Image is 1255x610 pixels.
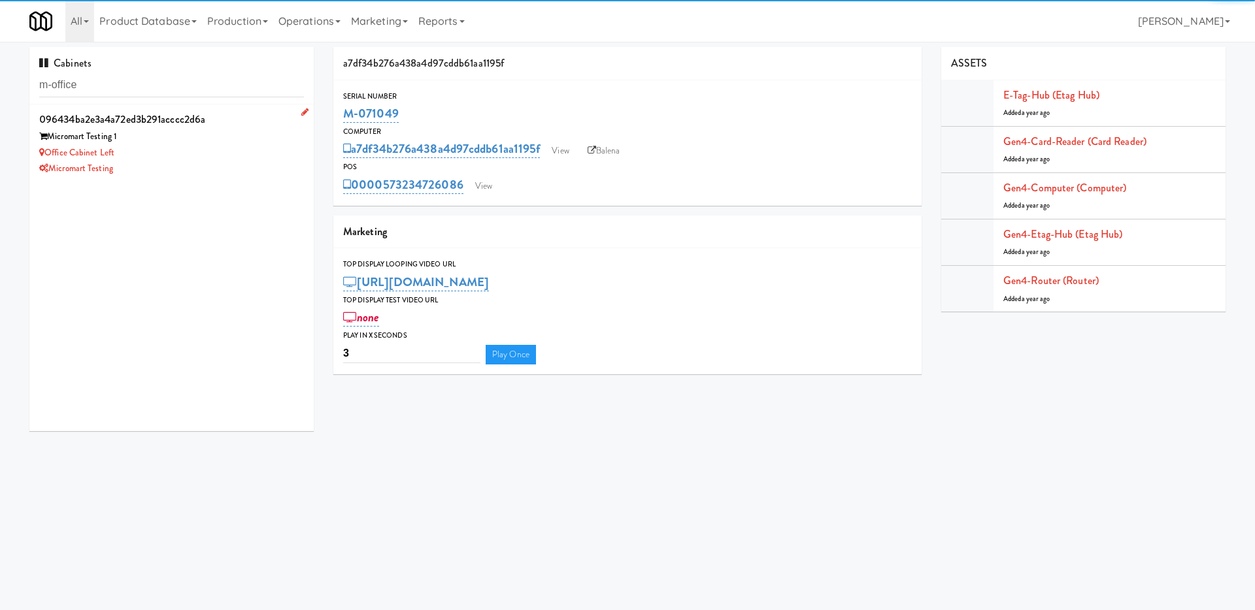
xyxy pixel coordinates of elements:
div: Top Display Looping Video Url [343,258,912,271]
a: Gen4-router (Router) [1003,273,1099,288]
a: View [469,176,499,196]
a: Gen4-card-reader (Card Reader) [1003,134,1146,149]
li: 096434ba2e3a4a72ed3b291acccc2d6aMicromart Testing 1 Office Cabinet LeftMicromart Testing [29,104,314,182]
a: Micromart Testing [39,162,113,174]
input: Search cabinets [39,73,304,97]
div: Computer [343,125,912,138]
span: Added [1003,154,1050,164]
a: Office Cabinet Left [39,146,114,159]
span: Added [1003,294,1050,304]
span: Added [1003,108,1050,118]
div: POS [343,161,912,174]
span: a year ago [1022,108,1050,118]
div: Play in X seconds [343,329,912,342]
img: Micromart [29,10,52,33]
span: a year ago [1022,294,1050,304]
a: M-071049 [343,104,399,123]
a: Balena [581,141,627,161]
div: Micromart Testing 1 [39,129,304,145]
a: Play Once [486,345,536,364]
span: a year ago [1022,154,1050,164]
a: E-tag-hub (Etag Hub) [1003,88,1099,103]
a: View [545,141,575,161]
span: Cabinets [39,56,92,71]
span: a year ago [1022,247,1050,257]
div: a7df34b276a438a4d97cddb61aa1195f [333,47,922,80]
span: a year ago [1022,201,1050,210]
div: 096434ba2e3a4a72ed3b291acccc2d6a [39,110,304,129]
div: Serial Number [343,90,912,103]
a: Gen4-etag-hub (Etag Hub) [1003,227,1122,242]
a: Gen4-computer (Computer) [1003,180,1126,195]
a: a7df34b276a438a4d97cddb61aa1195f [343,140,540,158]
a: none [343,308,379,327]
a: [URL][DOMAIN_NAME] [343,273,489,291]
span: Marketing [343,224,387,239]
a: 0000573234726086 [343,176,463,194]
span: ASSETS [951,56,988,71]
span: Added [1003,247,1050,257]
div: Top Display Test Video Url [343,294,912,307]
span: Added [1003,201,1050,210]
